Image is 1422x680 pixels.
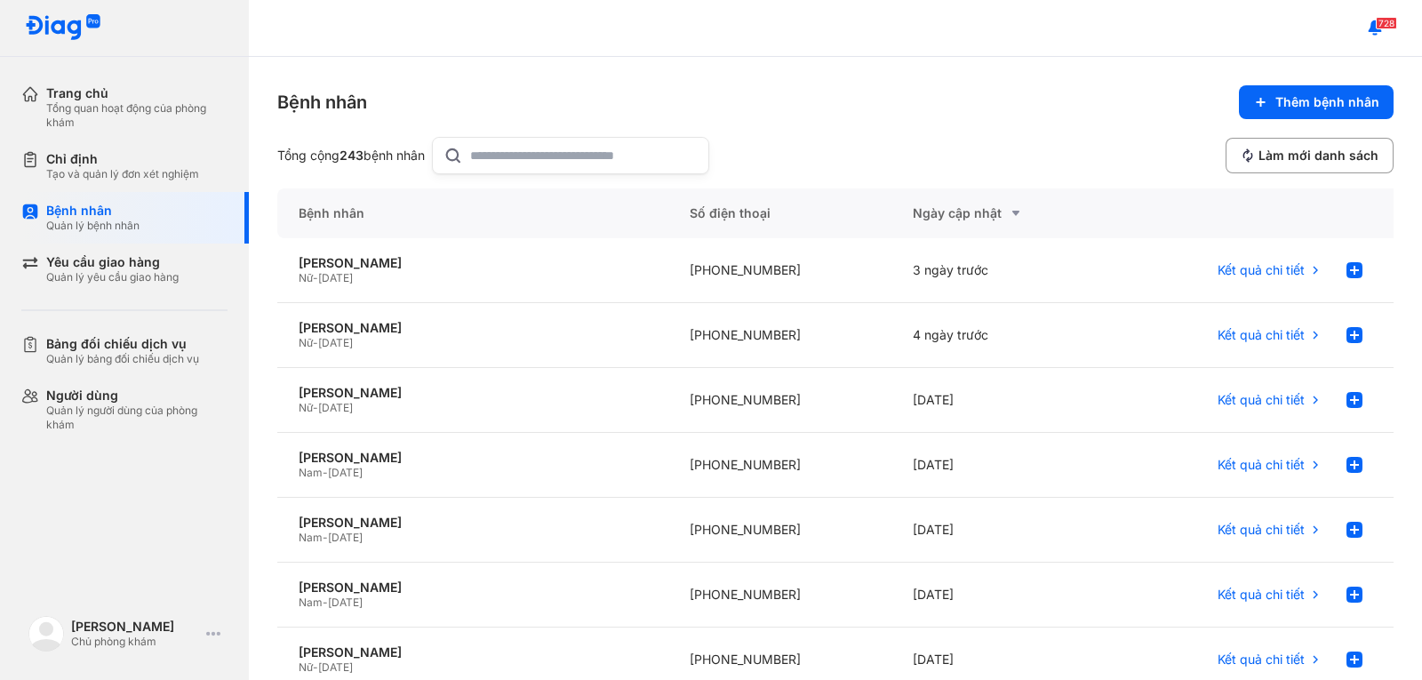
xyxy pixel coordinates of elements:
div: [PHONE_NUMBER] [668,498,891,563]
img: logo [25,14,101,42]
span: [DATE] [318,336,353,349]
div: [PERSON_NAME] [299,320,647,336]
span: - [313,336,318,349]
div: Bệnh nhân [277,90,367,115]
span: Nữ [299,660,313,674]
span: Làm mới danh sách [1258,148,1378,164]
span: Kết quả chi tiết [1218,652,1305,668]
div: Bệnh nhân [46,203,140,219]
span: Nữ [299,271,313,284]
span: [DATE] [318,401,353,414]
div: Trang chủ [46,85,228,101]
div: [DATE] [891,433,1114,498]
span: Kết quả chi tiết [1218,457,1305,473]
div: [PERSON_NAME] [71,619,199,635]
span: Kết quả chi tiết [1218,522,1305,538]
div: Tổng cộng bệnh nhân [277,148,425,164]
span: - [323,596,328,609]
div: [DATE] [891,498,1114,563]
div: Quản lý bảng đối chiếu dịch vụ [46,352,199,366]
div: Số điện thoại [668,188,891,238]
img: logo [28,616,64,652]
span: Kết quả chi tiết [1218,327,1305,343]
span: [DATE] [328,531,363,544]
div: [PERSON_NAME] [299,255,647,271]
div: Tạo và quản lý đơn xét nghiệm [46,167,199,181]
span: Nữ [299,401,313,414]
div: [DATE] [891,368,1114,433]
div: Chỉ định [46,151,199,167]
div: [DATE] [891,563,1114,628]
div: 4 ngày trước [891,303,1114,368]
div: Quản lý yêu cầu giao hàng [46,270,179,284]
span: - [313,401,318,414]
div: [PHONE_NUMBER] [668,433,891,498]
span: [DATE] [318,271,353,284]
div: Quản lý người dùng của phòng khám [46,404,228,432]
div: [PERSON_NAME] [299,515,647,531]
div: Bảng đối chiếu dịch vụ [46,336,199,352]
span: 728 [1376,17,1397,29]
span: Kết quả chi tiết [1218,262,1305,278]
div: Yêu cầu giao hàng [46,254,179,270]
div: Bệnh nhân [277,188,668,238]
div: Tổng quan hoạt động của phòng khám [46,101,228,130]
span: - [313,660,318,674]
span: Nam [299,531,323,544]
div: 3 ngày trước [891,238,1114,303]
div: [PHONE_NUMBER] [668,368,891,433]
span: - [323,531,328,544]
div: Người dùng [46,388,228,404]
span: Nữ [299,336,313,349]
span: [DATE] [328,596,363,609]
div: Quản lý bệnh nhân [46,219,140,233]
div: [PERSON_NAME] [299,580,647,596]
span: - [313,271,318,284]
span: Nam [299,466,323,479]
span: Thêm bệnh nhân [1275,94,1379,110]
div: [PHONE_NUMBER] [668,563,891,628]
span: Kết quả chi tiết [1218,392,1305,408]
span: - [323,466,328,479]
span: 243 [340,148,363,163]
div: [PERSON_NAME] [299,450,647,466]
span: Nam [299,596,323,609]
span: [DATE] [318,660,353,674]
span: [DATE] [328,466,363,479]
div: Ngày cập nhật [913,203,1093,224]
div: [PERSON_NAME] [299,385,647,401]
button: Làm mới danh sách [1226,138,1394,173]
span: Kết quả chi tiết [1218,587,1305,603]
button: Thêm bệnh nhân [1239,85,1394,119]
div: [PERSON_NAME] [299,644,647,660]
div: Chủ phòng khám [71,635,199,649]
div: [PHONE_NUMBER] [668,238,891,303]
div: [PHONE_NUMBER] [668,303,891,368]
